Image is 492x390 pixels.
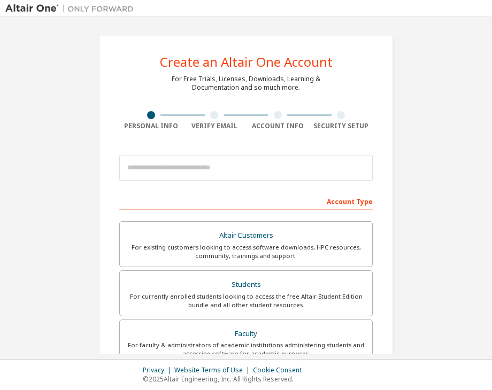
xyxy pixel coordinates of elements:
div: Website Terms of Use [174,366,253,375]
div: For Free Trials, Licenses, Downloads, Learning & Documentation and so much more. [172,75,320,92]
div: Cookie Consent [253,366,308,375]
div: Personal Info [119,122,183,130]
div: Students [126,277,366,292]
div: Faculty [126,326,366,341]
div: Account Info [246,122,310,130]
div: For faculty & administrators of academic institutions administering students and accessing softwa... [126,341,366,358]
div: Verify Email [183,122,247,130]
div: Privacy [143,366,174,375]
div: For existing customers looking to access software downloads, HPC resources, community, trainings ... [126,243,366,260]
div: Account Type [119,192,373,209]
p: © 2025 Altair Engineering, Inc. All Rights Reserved. [143,375,308,384]
img: Altair One [5,3,139,14]
div: Security Setup [310,122,373,130]
div: Create an Altair One Account [160,56,333,68]
div: For currently enrolled students looking to access the free Altair Student Edition bundle and all ... [126,292,366,309]
div: Altair Customers [126,228,366,243]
